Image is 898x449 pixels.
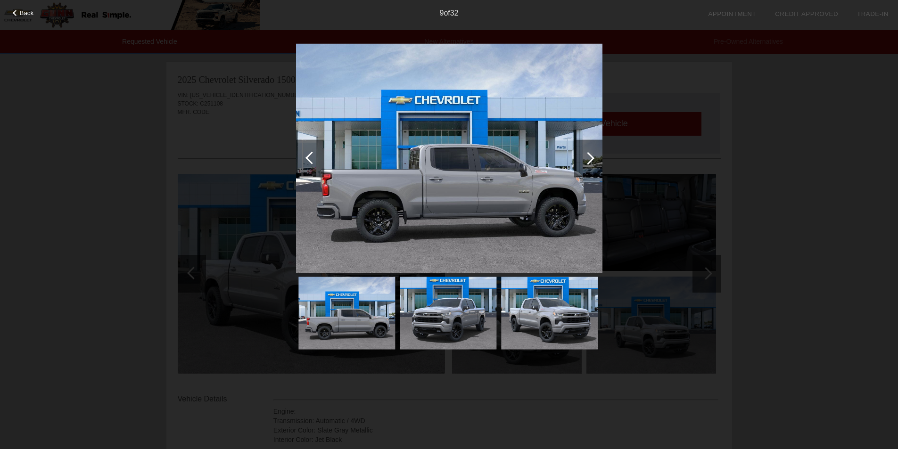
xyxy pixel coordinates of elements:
a: Appointment [708,10,756,17]
img: 9.jpg [298,277,395,350]
img: 10.jpg [400,277,496,350]
img: 9.jpg [296,43,602,273]
span: Back [20,9,34,16]
img: 11.jpg [501,277,598,350]
span: 9 [439,9,444,17]
a: Trade-In [857,10,889,17]
span: 32 [450,9,459,17]
a: Credit Approved [775,10,838,17]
